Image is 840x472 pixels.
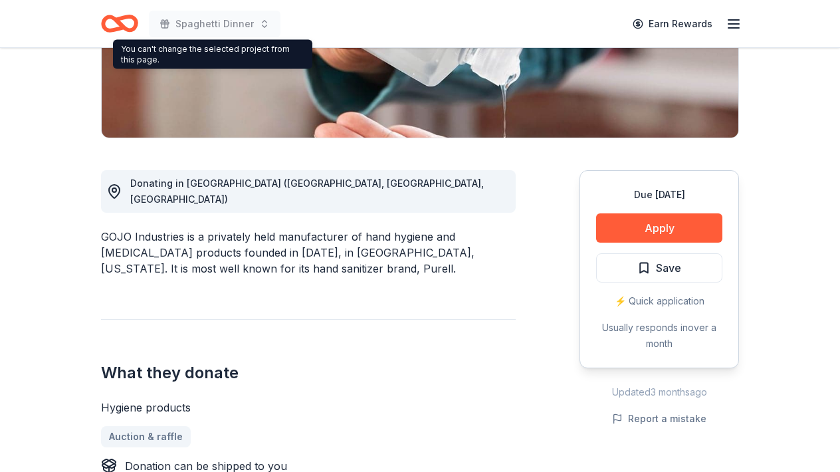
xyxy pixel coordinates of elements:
div: Due [DATE] [596,187,722,203]
span: Donating in [GEOGRAPHIC_DATA] ([GEOGRAPHIC_DATA], [GEOGRAPHIC_DATA], [GEOGRAPHIC_DATA]) [130,177,484,205]
div: You can't change the selected project from this page. [113,40,312,69]
div: GOJO Industries is a privately held manufacturer of hand hygiene and [MEDICAL_DATA] products foun... [101,229,516,277]
span: Save [656,259,681,277]
span: Spaghetti Dinner [175,16,254,32]
a: Auction & raffle [101,426,191,447]
div: Updated 3 months ago [579,384,739,400]
button: Apply [596,213,722,243]
button: Report a mistake [612,411,706,427]
a: Earn Rewards [625,12,720,36]
div: Usually responds in over a month [596,320,722,352]
button: Save [596,253,722,283]
div: ⚡️ Quick application [596,293,722,309]
a: Home [101,8,138,39]
button: Spaghetti Dinner [149,11,280,37]
div: Hygiene products [101,400,516,415]
h2: What they donate [101,362,516,384]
